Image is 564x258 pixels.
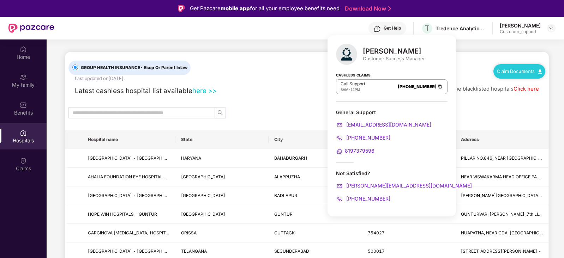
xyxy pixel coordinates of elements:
a: Claim Documents [497,68,542,74]
img: svg+xml;base64,PHN2ZyBpZD0iSG9zcGl0YWxzIiB4bWxucz0iaHR0cDovL3d3dy53My5vcmcvMjAwMC9zdmciIHdpZHRoPS... [20,129,27,136]
div: Not Satisfied? [336,170,448,177]
img: svg+xml;base64,PHN2ZyBpZD0iRHJvcGRvd24tMzJ4MzIiIHhtbG5zPSJodHRwOi8vd3d3LnczLm9yZy8yMDAwL3N2ZyIgd2... [548,25,554,31]
span: BAHADURGARH [274,155,307,161]
span: Address [461,137,543,142]
span: Hospital name [88,137,170,142]
span: TELANGANA [181,248,207,254]
span: AHALIA FOUNDATION EYE HOSPITAL - CHANGANACHERRY [88,174,209,179]
div: Get Pazcare for all your employee benefits need [190,4,340,13]
td: AHALIA FOUNDATION EYE HOSPITAL - CHANGANACHERRY [82,168,175,186]
div: Customer_support [500,29,541,35]
img: svg+xml;base64,PHN2ZyBpZD0iSG9tZSIgeG1sbnM9Imh0dHA6Ly93d3cudzMub3JnLzIwMDAvc3ZnIiB3aWR0aD0iMjAiIG... [20,46,27,53]
td: BADLAPUR [269,186,362,205]
td: Pushkaraj Building Gandhi Chowk Opp Marathi School Badlapur (E) 421503 [455,186,548,205]
td: CARCINOVA CANCER HOSPITAL - CUTTACK [82,224,175,242]
p: Call Support [341,81,365,87]
a: [PERSON_NAME][EMAIL_ADDRESS][DOMAIN_NAME] [336,183,472,189]
a: Click here [514,86,539,92]
span: [EMAIL_ADDRESS][DOMAIN_NAME] [345,122,431,128]
span: [GEOGRAPHIC_DATA] [181,211,225,217]
td: PILLAR NO.846, NEAR JHAJJAR MORE SANT COLONY [455,149,548,168]
span: ORISSA [181,230,197,235]
th: Hospital name [82,130,175,149]
th: State [175,130,269,149]
div: [PERSON_NAME] [363,47,425,55]
th: Address [455,130,548,149]
img: svg+xml;base64,PHN2ZyB4bWxucz0iaHR0cDovL3d3dy53My5vcmcvMjAwMC9zdmciIHdpZHRoPSIyMCIgaGVpZ2h0PSIyMC... [336,122,343,129]
td: GUNTURVARI THOTA ,7th LINE,OLD CLUD ROAD,BESIDE LIFE HOSPTIAL LINE ,KOTHAPET,GUNTUR ,ANDHRA PRADE... [455,205,548,224]
a: Download Now [345,5,389,12]
span: [STREET_ADDRESS][PERSON_NAME] - [461,248,541,254]
th: City [269,130,362,149]
span: ALAPPUZHA [274,174,300,179]
td: ORISSA [175,224,269,242]
div: Last updated on [DATE] . [75,75,125,82]
span: HARYANA [181,155,201,161]
img: Logo [178,5,185,12]
td: MAHARASHTRA [175,186,269,205]
span: 8AM [341,87,348,92]
span: GUNTUR [274,211,293,217]
td: GUNTUR [269,205,362,224]
a: [EMAIL_ADDRESS][DOMAIN_NAME] [336,122,431,128]
img: svg+xml;base64,PHN2ZyB4bWxucz0iaHR0cDovL3d3dy53My5vcmcvMjAwMC9zdmciIHdpZHRoPSIyMCIgaGVpZ2h0PSIyMC... [336,183,343,190]
span: CARCINOVA [MEDICAL_DATA] HOSPITAL - CUTTACK [88,230,196,235]
a: here >> [192,87,217,95]
span: Latest cashless hospital list available [75,87,192,95]
img: Stroke [388,5,391,12]
td: TANDON HOSPITAL - BAHADURGARH [82,149,175,168]
img: svg+xml;base64,PHN2ZyBpZD0iQ2xhaW0iIHhtbG5zPSJodHRwOi8vd3d3LnczLm9yZy8yMDAwL3N2ZyIgd2lkdGg9IjIwIi... [20,157,27,164]
span: [PHONE_NUMBER] [345,196,390,202]
span: [GEOGRAPHIC_DATA] [181,174,225,179]
span: - Escp Or Parent Inlaw [140,65,187,70]
span: 8197379596 [345,148,374,154]
div: General Support [336,109,448,155]
span: [GEOGRAPHIC_DATA] [181,193,225,198]
td: CUTTACK [269,224,362,242]
span: [PERSON_NAME][EMAIL_ADDRESS][DOMAIN_NAME] [345,183,472,189]
td: ANDHRA PRADESH [175,205,269,224]
img: svg+xml;base64,PHN2ZyB4bWxucz0iaHR0cDovL3d3dy53My5vcmcvMjAwMC9zdmciIHhtbG5zOnhsaW5rPSJodHRwOi8vd3... [336,44,357,65]
td: NUAPATNA, NEAR CDA, CUTTACK, NEAR ROYAL GARDEN RESORT, CUTTACK, ODISHA -754027 [455,224,548,242]
div: General Support [336,109,448,116]
img: svg+xml;base64,PHN2ZyB4bWxucz0iaHR0cDovL3d3dy53My5vcmcvMjAwMC9zdmciIHdpZHRoPSIyMCIgaGVpZ2h0PSIyMC... [336,148,343,155]
a: [PHONE_NUMBER] [398,84,437,89]
span: 500017 [368,248,385,254]
button: search [215,107,226,118]
span: T [425,24,430,32]
td: Sanjeevani Hospital - Badlapur [82,186,175,205]
span: BADLAPUR [274,193,297,198]
span: [GEOGRAPHIC_DATA] - [GEOGRAPHIC_DATA] [88,193,181,198]
div: Not Satisfied? [336,170,448,203]
span: CUTTACK [274,230,295,235]
span: HOPE WIN HOSPITALS - GUNTUR [88,211,157,217]
a: [PHONE_NUMBER] [336,135,390,141]
div: Get Help [384,25,401,31]
img: svg+xml;base64,PHN2ZyBpZD0iQmVuZWZpdHMiIHhtbG5zPSJodHRwOi8vd3d3LnczLm9yZy8yMDAwL3N2ZyIgd2lkdGg9Ij... [20,102,27,109]
span: GROUP HEALTH INSURANCE [78,64,190,71]
div: Tredence Analytics Solutions Private Limited [436,25,485,32]
td: HARYANA [175,149,269,168]
span: search [215,110,226,116]
img: svg+xml;base64,PHN2ZyBpZD0iSGVscC0zMngzMiIgeG1sbnM9Imh0dHA6Ly93d3cudzMub3JnLzIwMDAvc3ZnIiB3aWR0aD... [374,25,381,32]
div: Customer Success Manager [363,55,425,62]
div: [PERSON_NAME] [500,22,541,29]
img: svg+xml;base64,PHN2ZyB4bWxucz0iaHR0cDovL3d3dy53My5vcmcvMjAwMC9zdmciIHdpZHRoPSIyMCIgaGVpZ2h0PSIyMC... [336,196,343,203]
td: BAHADURGARH [269,149,362,168]
span: To access the blacklisted hospitals [427,86,514,92]
span: SECUNDERABAD [274,248,309,254]
td: HOPE WIN HOSPITALS - GUNTUR [82,205,175,224]
a: [PHONE_NUMBER] [336,196,390,202]
span: [GEOGRAPHIC_DATA] - [GEOGRAPHIC_DATA] [88,248,181,254]
span: [PHONE_NUMBER] [345,135,390,141]
td: NEAR VISWAKARMA HEAD OFFICE PANACHIKKAVU PO [455,168,548,186]
td: ALAPPUZHA [269,168,362,186]
span: 754027 [368,230,385,235]
img: svg+xml;base64,PHN2ZyB4bWxucz0iaHR0cDovL3d3dy53My5vcmcvMjAwMC9zdmciIHdpZHRoPSIyMCIgaGVpZ2h0PSIyMC... [336,135,343,142]
img: svg+xml;base64,PHN2ZyB3aWR0aD0iMjAiIGhlaWdodD0iMjAiIHZpZXdCb3g9IjAgMCAyMCAyMCIgZmlsbD0ibm9uZSIgeG... [20,74,27,81]
span: 11PM [350,87,360,92]
div: - [341,87,365,92]
td: KERALA [175,168,269,186]
img: svg+xml;base64,PHN2ZyB4bWxucz0iaHR0cDovL3d3dy53My5vcmcvMjAwMC9zdmciIHdpZHRoPSIxMC40IiBoZWlnaHQ9Ij... [538,69,542,74]
strong: Cashless Claims: [336,71,372,79]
